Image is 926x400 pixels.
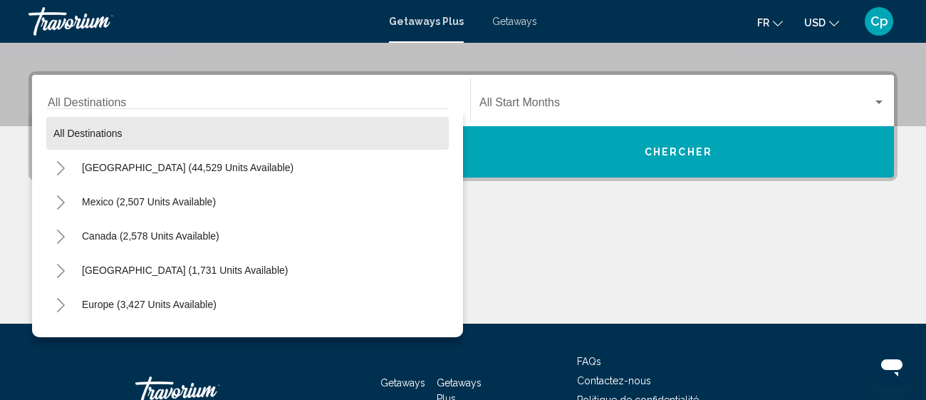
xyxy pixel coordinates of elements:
button: Chercher [463,126,894,178]
a: Getaways [380,377,425,389]
span: Cp [870,14,888,29]
button: Toggle Canada (2,578 units available) [46,222,75,250]
button: [GEOGRAPHIC_DATA] (218 units available) [75,322,287,355]
button: User Menu [860,6,898,36]
button: Toggle Mexico (2,507 units available) [46,188,75,216]
a: Getaways [492,16,537,27]
span: Chercher [645,147,712,158]
button: Toggle Caribbean & Atlantic Islands (1,731 units available) [46,256,75,284]
button: All destinations [46,117,449,150]
button: Europe (3,427 units available) [75,288,224,321]
span: [GEOGRAPHIC_DATA] (44,529 units available) [82,162,293,173]
button: Change currency [804,12,839,33]
a: FAQs [577,356,601,367]
span: [GEOGRAPHIC_DATA] (1,731 units available) [82,265,288,276]
span: Canada (2,578 units available) [82,230,219,242]
a: Getaways Plus [389,16,464,27]
button: Canada (2,578 units available) [75,220,227,252]
span: Mexico (2,507 units available) [82,196,216,207]
button: [GEOGRAPHIC_DATA] (1,731 units available) [75,254,295,287]
button: Toggle United States (44,529 units available) [46,153,75,182]
span: All destinations [53,128,123,139]
button: Change language [757,12,783,33]
a: Travorium [28,7,375,36]
div: Search widget [32,75,894,178]
span: fr [757,17,769,29]
iframe: Bouton de lancement de la fenêtre de messagerie [869,343,915,389]
button: Toggle Australia (218 units available) [46,324,75,353]
a: Contactez-nous [577,375,651,386]
button: [GEOGRAPHIC_DATA] (44,529 units available) [75,151,301,184]
span: USD [804,17,826,29]
button: Mexico (2,507 units available) [75,185,223,218]
button: Toggle Europe (3,427 units available) [46,290,75,319]
span: Europe (3,427 units available) [82,299,217,310]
